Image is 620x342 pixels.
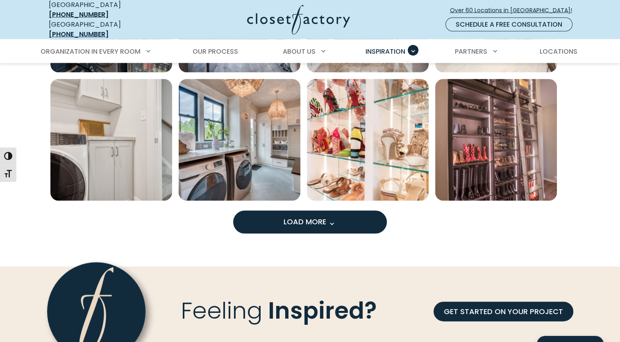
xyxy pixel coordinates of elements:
span: Inspiration [366,47,405,56]
div: [GEOGRAPHIC_DATA] [49,20,168,39]
span: Partners [455,47,487,56]
span: Over 60 Locations in [GEOGRAPHIC_DATA]! [450,6,579,15]
img: Custom shoe display on glass shelving [307,79,429,201]
span: Load More [284,217,337,227]
a: Open inspiration gallery to preview enlarged image [307,79,429,201]
span: Locations [539,47,577,56]
span: Organization in Every Room [41,47,141,56]
a: GET STARTED ON YOUR PROJECT [434,302,573,321]
img: Custom laundry room storage with shaker cabinets [50,79,172,201]
nav: Primary Menu [35,40,586,63]
span: Our Process [193,47,238,56]
a: Open inspiration gallery to preview enlarged image [179,79,300,201]
a: Open inspiration gallery to preview enlarged image [435,79,557,201]
img: Custom laundry room and mudroom with folding station, built-in bench, coat hooks, and white shake... [179,79,300,201]
a: Open inspiration gallery to preview enlarged image [50,79,172,201]
a: Schedule a Free Consultation [445,18,572,32]
img: Custom shoe shelving display with glass fronts and LED lighting strips, accompanied by rolling la... [435,79,557,201]
a: Over 60 Locations in [GEOGRAPHIC_DATA]! [450,3,579,18]
a: [PHONE_NUMBER] [49,10,109,19]
button: Load more inspiration gallery images [233,211,387,234]
img: Closet Factory Logo [247,5,350,35]
span: Feeling [181,294,263,327]
a: [PHONE_NUMBER] [49,30,109,39]
span: Inspired? [268,294,377,327]
span: About Us [283,47,316,56]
